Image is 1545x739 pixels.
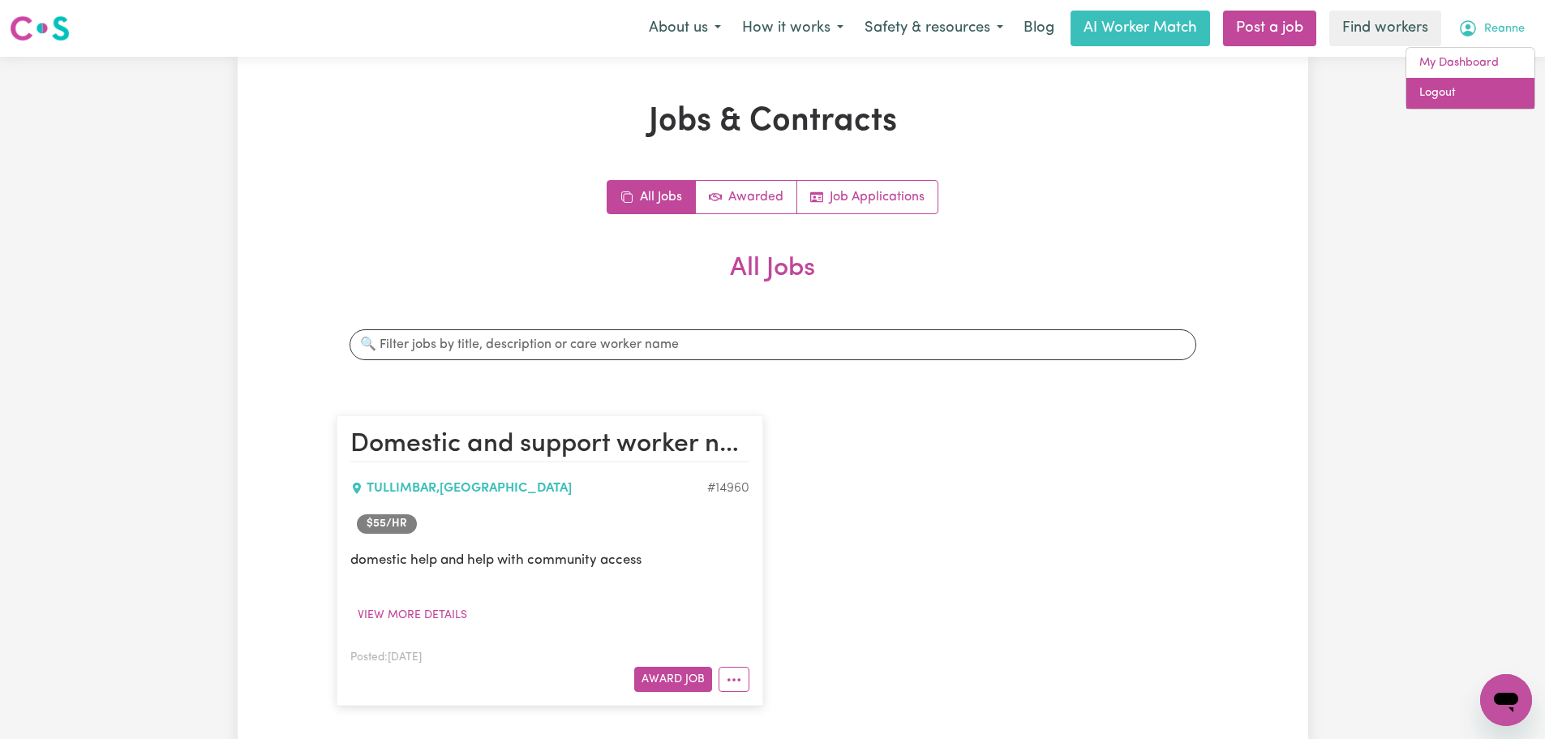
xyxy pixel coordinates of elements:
[1480,674,1532,726] iframe: Button to launch messaging window
[1223,11,1316,46] a: Post a job
[350,652,422,663] span: Posted: [DATE]
[732,11,854,45] button: How it works
[350,329,1196,360] input: 🔍 Filter jobs by title, description or care worker name
[719,667,749,692] button: More options
[1406,47,1535,110] div: My Account
[350,603,474,628] button: View more details
[10,14,70,43] img: Careseekers logo
[350,550,749,570] p: domestic help and help with community access
[1329,11,1441,46] a: Find workers
[1071,11,1210,46] a: AI Worker Match
[357,514,417,534] span: Job rate per hour
[1448,11,1535,45] button: My Account
[634,667,712,692] button: Award Job
[797,181,938,213] a: Job applications
[337,253,1209,310] h2: All Jobs
[638,11,732,45] button: About us
[1484,20,1525,38] span: Reanne
[10,10,70,47] a: Careseekers logo
[350,429,749,462] h2: Domestic and support worker needed
[707,479,749,498] div: Job ID #14960
[337,102,1209,141] h1: Jobs & Contracts
[1406,78,1534,109] a: Logout
[1406,48,1534,79] a: My Dashboard
[1014,11,1064,46] a: Blog
[607,181,696,213] a: All jobs
[854,11,1014,45] button: Safety & resources
[696,181,797,213] a: Active jobs
[350,479,707,498] div: TULLIMBAR , [GEOGRAPHIC_DATA]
